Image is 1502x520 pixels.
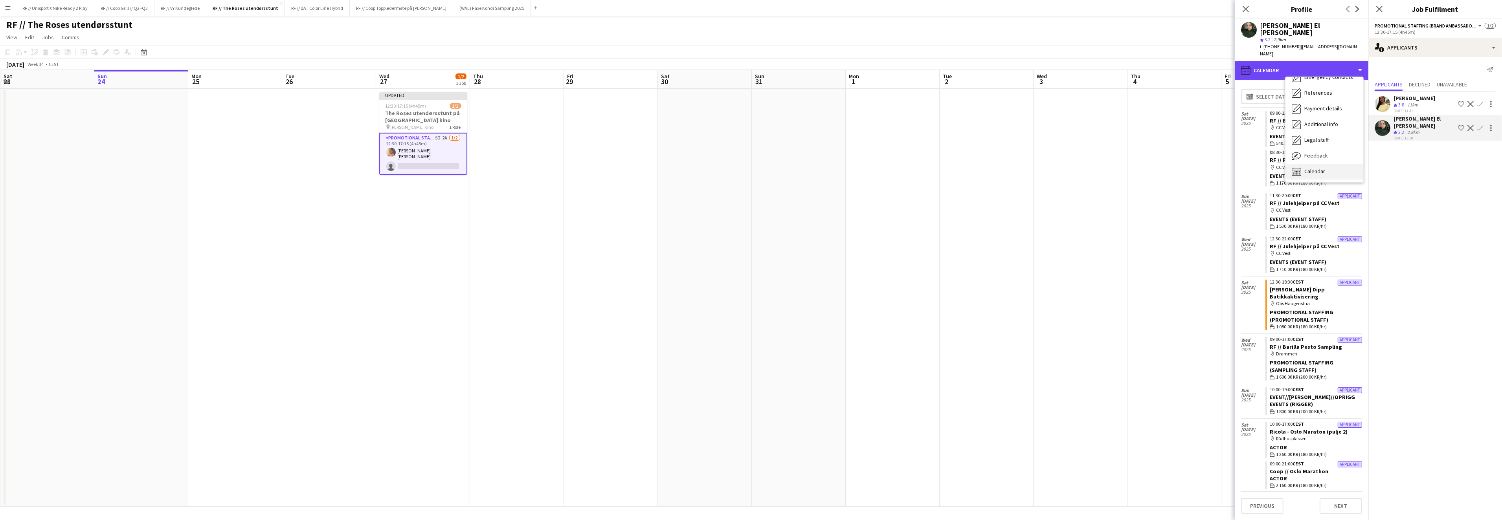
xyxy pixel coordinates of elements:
[1276,374,1327,381] span: 1 600.00 KR (200.00 KR/hr)
[473,73,483,80] span: Thu
[942,77,952,86] span: 2
[1293,192,1302,198] span: CET
[1375,29,1496,35] div: 12:30-17:15 (4h45m)
[1270,236,1362,241] div: 12:30-22:00
[285,0,350,16] button: RF // BAT Color Line Hybrid
[1285,70,1363,85] div: Emergency contacts
[1406,129,1421,136] div: 2.9km
[1241,194,1265,199] span: Sun
[4,73,12,80] span: Sat
[1270,133,1362,140] div: Events (Event Staff)
[26,61,46,67] span: Week 34
[450,124,461,130] span: 1 Role
[1398,102,1404,108] span: 3.8
[1270,444,1362,451] div: Actor
[1304,168,1325,175] span: Calendar
[25,34,34,41] span: Edit
[1241,116,1265,121] span: [DATE]
[1241,89,1293,104] button: Select date
[1338,193,1362,199] div: Applicant
[285,73,294,80] span: Tue
[1270,387,1362,392] div: 10:00-19:00
[1394,135,1455,141] div: [DATE] 13:18
[284,77,294,86] span: 26
[1223,77,1231,86] span: 5
[2,77,12,86] span: 23
[386,103,426,109] span: 12:30-17:15 (4h45m)
[1265,37,1271,42] span: 3.2
[1241,347,1265,352] span: 2025
[1241,338,1265,342] span: Wed
[1270,435,1362,442] div: Rådhusplassen
[154,0,206,16] button: RF // VY Kundeglede
[1293,421,1304,427] span: CEST
[1437,82,1467,87] span: Unavailable
[1406,102,1420,108] div: 11km
[1270,243,1340,250] a: RF // Julehjelper på CC Vest
[190,77,202,86] span: 25
[1485,23,1496,29] span: 1/2
[943,73,952,80] span: Tue
[1241,237,1265,242] span: Wed
[1270,216,1362,223] div: Events (Event Staff)
[450,103,461,109] span: 1/2
[1398,129,1404,135] span: 3.2
[1241,397,1265,402] span: 2025
[3,32,20,42] a: View
[1394,115,1455,129] div: [PERSON_NAME] El [PERSON_NAME]
[1338,461,1362,467] div: Applicant
[1241,247,1265,251] span: 2025
[350,0,453,16] button: RF // Coop Toppledermøte på [PERSON_NAME]
[1304,121,1338,128] span: Additional info
[94,0,154,16] button: RF // Coop Grill // Q2 -Q3
[1260,44,1359,57] span: | [EMAIL_ADDRESS][DOMAIN_NAME]
[472,77,483,86] span: 28
[1270,117,1360,124] a: RF // BACKUP Pakkedisk på CC Vest
[1276,179,1327,187] span: 1 170.00 KR (180.00 KR/hr)
[1338,337,1362,343] div: Applicant
[566,77,573,86] span: 29
[16,0,94,16] button: RF // Unisport X Nike Ready 2 Play
[1293,279,1304,285] span: CEST
[6,19,132,31] h1: RF // The Roses utendørsstunt
[1304,89,1332,96] span: References
[1270,428,1348,435] a: Ricola - Oslo Maraton (pulje 2)
[1241,290,1265,295] span: 2025
[1241,121,1265,126] span: 2025
[1270,200,1340,207] a: RF // Julehjelper på CC Vest
[22,32,37,42] a: Edit
[378,77,389,86] span: 27
[1368,4,1502,14] h3: Job Fulfilment
[754,77,764,86] span: 31
[1270,461,1362,466] div: 09:00-21:00
[1129,77,1140,86] span: 4
[1293,236,1302,242] span: CET
[661,73,670,80] span: Sat
[42,34,54,41] span: Jobs
[1270,401,1362,408] div: Events (Rigger)
[1270,280,1362,284] div: 12:30-18:30
[1304,136,1329,143] span: Legal stuff
[1270,394,1355,401] a: EVENT//[PERSON_NAME]//OPRIGG
[1241,242,1265,247] span: [DATE]
[1270,250,1362,257] div: CC Vest
[567,73,573,80] span: Fri
[1241,388,1265,393] span: Sun
[1375,23,1477,29] span: Promotional Staffing (Brand Ambassadors)
[1270,337,1362,342] div: 09:00-17:00
[379,133,467,175] app-card-role: Promotional Staffing (Brand Ambassadors)5I2A1/212:30-17:15 (4h45m)[PERSON_NAME] [PERSON_NAME]
[1241,285,1265,290] span: [DATE]
[1338,422,1362,428] div: Applicant
[1409,82,1430,87] span: Declined
[1037,73,1047,80] span: Wed
[1394,95,1435,102] div: [PERSON_NAME]
[391,124,434,130] span: [PERSON_NAME] Kino
[1270,468,1329,475] a: Coop // Oslo Marathon
[1270,286,1325,300] a: [PERSON_NAME] Dipp Butikkaktivisering
[1320,498,1362,514] button: Next
[1270,207,1362,214] div: CC Vest
[1276,140,1324,147] span: 540.00 KR (180.00 KR/hr)
[379,92,467,98] div: Updated
[1270,422,1362,427] div: 10:00-17:00
[455,73,466,79] span: 1/2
